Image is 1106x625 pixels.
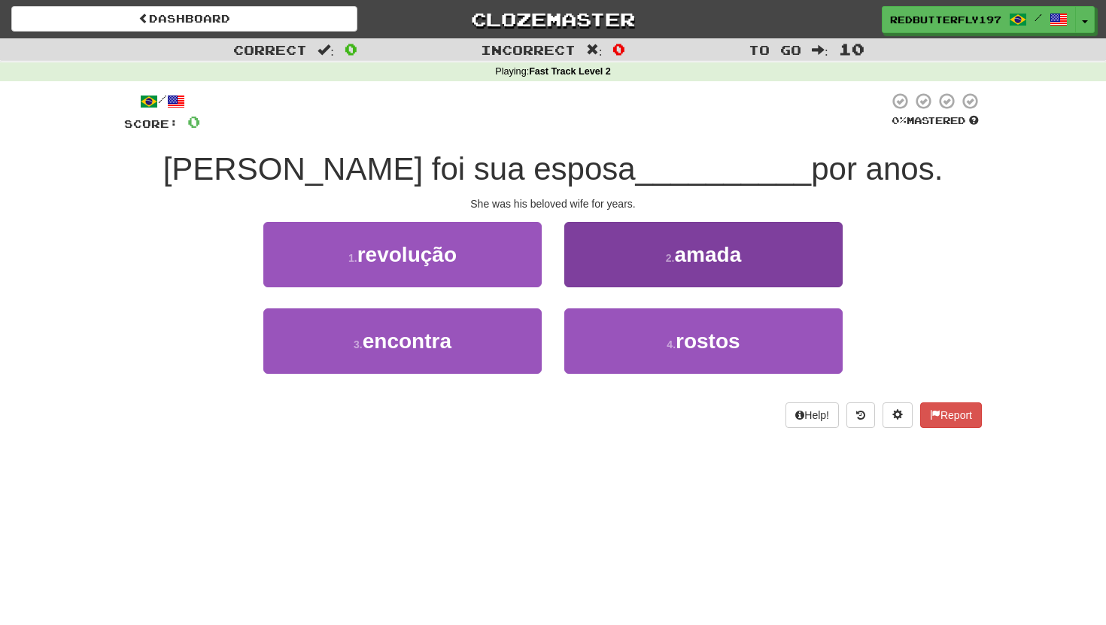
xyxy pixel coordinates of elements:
button: 4.rostos [564,308,843,374]
span: 10 [839,40,864,58]
span: : [812,44,828,56]
span: __________ [636,151,812,187]
div: She was his beloved wife for years. [124,196,982,211]
span: revolução [357,243,457,266]
span: 0 [345,40,357,58]
span: rostos [676,329,740,353]
a: RedButterfly1973 / [882,6,1076,33]
div: Mastered [889,114,982,128]
strong: Fast Track Level 2 [529,66,611,77]
button: 1.revolução [263,222,542,287]
a: Clozemaster [380,6,726,32]
span: To go [749,42,801,57]
button: Round history (alt+y) [846,402,875,428]
span: 0 [187,112,200,131]
span: por anos. [811,151,943,187]
button: 2.amada [564,222,843,287]
span: Correct [233,42,307,57]
small: 1 . [348,252,357,264]
span: / [1035,12,1042,23]
span: : [586,44,603,56]
span: amada [674,243,741,266]
small: 2 . [666,252,675,264]
button: Help! [785,402,839,428]
span: encontra [363,329,451,353]
span: Score: [124,117,178,130]
button: Report [920,402,982,428]
small: 3 . [354,338,363,350]
span: [PERSON_NAME] foi sua esposa [163,151,636,187]
span: 0 % [892,114,907,126]
span: 0 [612,40,625,58]
span: : [318,44,334,56]
span: Incorrect [481,42,576,57]
button: 3.encontra [263,308,542,374]
span: RedButterfly1973 [890,13,1001,26]
small: 4 . [667,338,676,350]
a: Dashboard [11,6,357,32]
div: / [124,92,200,111]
